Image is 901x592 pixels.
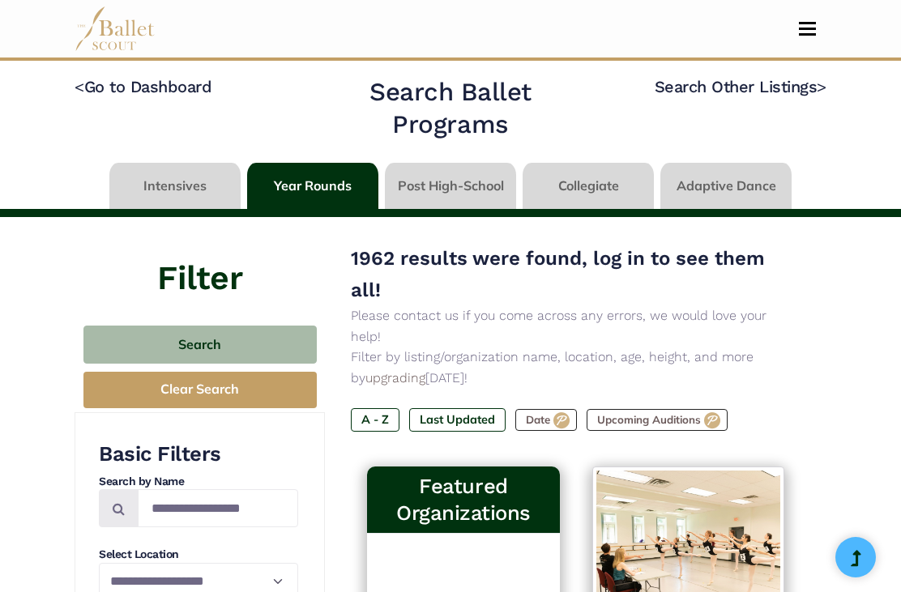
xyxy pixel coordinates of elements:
h4: Search by Name [99,474,298,490]
li: Collegiate [519,163,657,209]
p: Filter by listing/organization name, location, age, height, and more by [DATE]! [351,347,801,388]
code: < [75,76,84,96]
li: Adaptive Dance [657,163,795,209]
label: A - Z [351,408,399,431]
button: Search [83,326,317,364]
a: <Go to Dashboard [75,77,211,96]
input: Search by names... [138,489,298,527]
code: > [817,76,826,96]
a: upgrading [365,370,425,385]
button: Clear Search [83,372,317,408]
li: Post High-School [382,163,519,209]
h3: Basic Filters [99,441,298,467]
p: Please contact us if you come across any errors, we would love your help! [351,305,801,347]
label: Last Updated [409,408,506,431]
h4: Filter [75,217,325,301]
li: Year Rounds [244,163,382,209]
label: Date [515,409,577,432]
h4: Select Location [99,547,298,563]
h2: Search Ballet Programs [314,76,588,142]
li: Intensives [106,163,244,209]
h3: Featured Organizations [380,473,546,527]
a: Search Other Listings> [655,77,826,96]
label: Upcoming Auditions [587,409,728,432]
span: 1962 results were found, log in to see them all! [351,247,765,300]
button: Toggle navigation [788,21,826,36]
